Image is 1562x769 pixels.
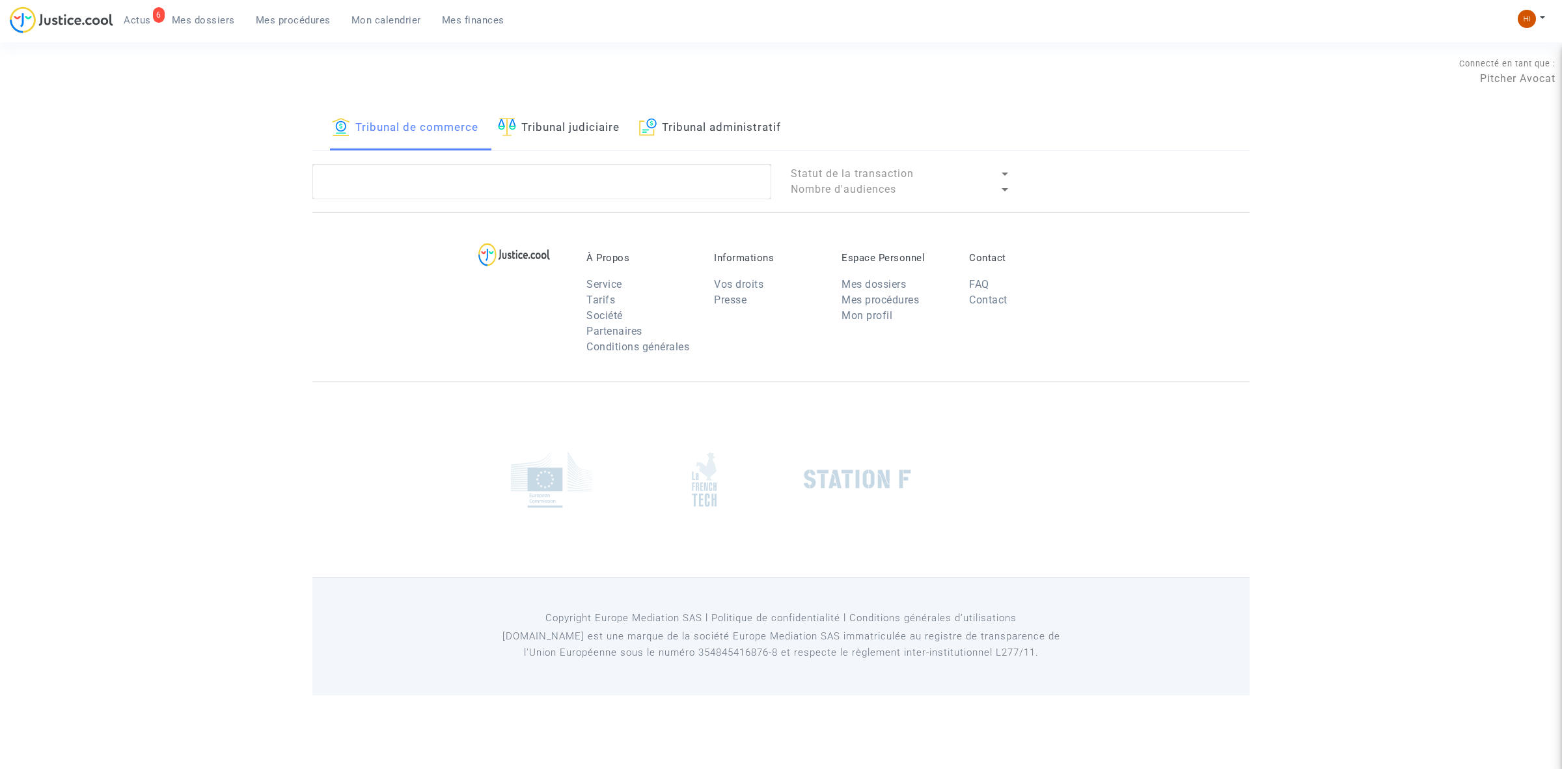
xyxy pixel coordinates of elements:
[586,294,615,306] a: Tarifs
[842,252,950,264] p: Espace Personnel
[969,278,989,290] a: FAQ
[432,10,515,30] a: Mes finances
[478,243,551,266] img: logo-lg.svg
[969,294,1007,306] a: Contact
[113,10,161,30] a: 6Actus
[969,252,1077,264] p: Contact
[1459,59,1555,68] span: Connecté en tant que :
[639,106,781,150] a: Tribunal administratif
[10,7,113,33] img: jc-logo.svg
[172,14,235,26] span: Mes dossiers
[153,7,165,23] div: 6
[351,14,421,26] span: Mon calendrier
[485,628,1078,661] p: [DOMAIN_NAME] est une marque de la société Europe Mediation SAS immatriculée au registre de tr...
[639,118,657,136] img: icon-archive.svg
[791,167,914,180] span: Statut de la transaction
[498,106,620,150] a: Tribunal judiciaire
[256,14,331,26] span: Mes procédures
[586,278,622,290] a: Service
[714,294,747,306] a: Presse
[332,118,350,136] img: icon-banque.svg
[804,469,911,489] img: stationf.png
[586,309,623,322] a: Société
[442,14,504,26] span: Mes finances
[332,106,478,150] a: Tribunal de commerce
[842,294,919,306] a: Mes procédures
[791,183,896,195] span: Nombre d'audiences
[842,309,892,322] a: Mon profil
[124,14,151,26] span: Actus
[485,610,1078,626] p: Copyright Europe Mediation SAS l Politique de confidentialité l Conditions générales d’utilisa...
[586,341,689,353] a: Conditions générales
[341,10,432,30] a: Mon calendrier
[161,10,245,30] a: Mes dossiers
[586,325,642,337] a: Partenaires
[714,278,763,290] a: Vos droits
[714,252,822,264] p: Informations
[1518,10,1536,28] img: fc99b196863ffcca57bb8fe2645aafd9
[842,278,906,290] a: Mes dossiers
[498,118,516,136] img: icon-faciliter-sm.svg
[692,452,717,507] img: french_tech.png
[245,10,341,30] a: Mes procédures
[511,451,592,508] img: europe_commision.png
[586,252,694,264] p: À Propos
